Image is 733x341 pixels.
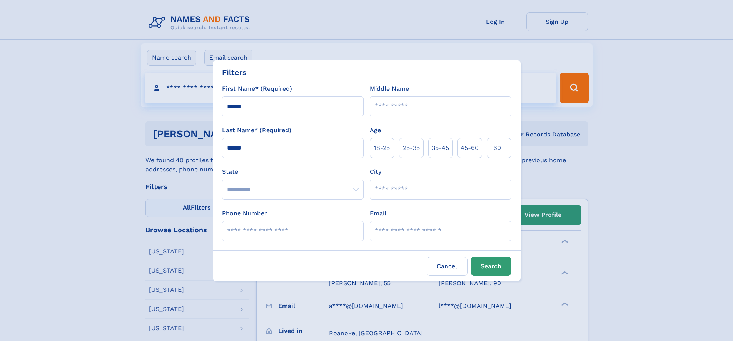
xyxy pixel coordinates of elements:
[222,67,247,78] div: Filters
[222,209,267,218] label: Phone Number
[493,143,505,153] span: 60+
[432,143,449,153] span: 35‑45
[461,143,479,153] span: 45‑60
[370,126,381,135] label: Age
[403,143,420,153] span: 25‑35
[374,143,390,153] span: 18‑25
[370,84,409,93] label: Middle Name
[222,84,292,93] label: First Name* (Required)
[222,126,291,135] label: Last Name* (Required)
[471,257,511,276] button: Search
[370,209,386,218] label: Email
[222,167,364,176] label: State
[427,257,468,276] label: Cancel
[370,167,381,176] label: City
